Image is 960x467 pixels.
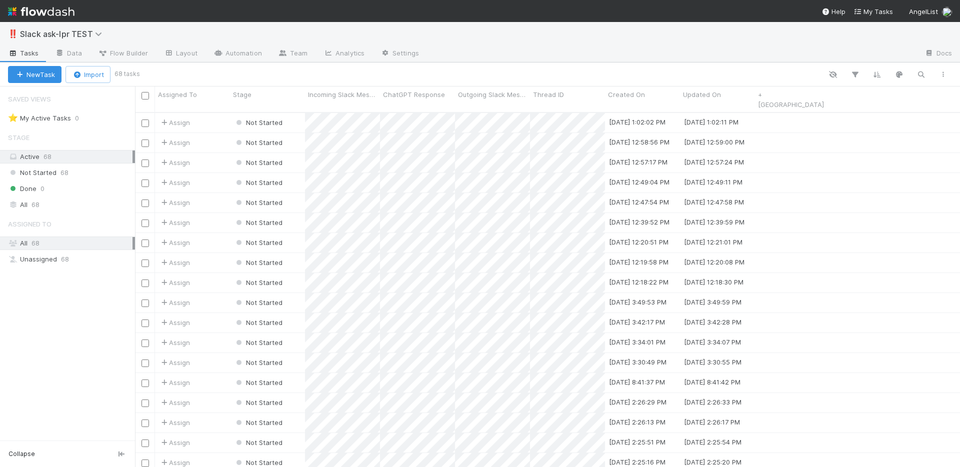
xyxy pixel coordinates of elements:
[234,358,282,366] span: Not Started
[141,359,149,367] input: Toggle Row Selected
[60,166,68,179] span: 68
[159,217,190,227] span: Assign
[31,239,39,247] span: 68
[684,237,742,247] div: [DATE] 12:21:01 PM
[141,379,149,387] input: Toggle Row Selected
[40,182,44,195] span: 0
[609,337,665,347] div: [DATE] 3:34:01 PM
[234,218,282,226] span: Not Started
[609,277,668,287] div: [DATE] 12:18:22 PM
[8,112,71,124] div: My Active Tasks
[8,449,35,458] span: Collapse
[270,46,315,62] a: Team
[234,458,282,466] span: Not Started
[609,377,665,387] div: [DATE] 8:41:37 PM
[684,397,741,407] div: [DATE] 2:26:33 PM
[159,257,190,267] div: Assign
[114,69,140,78] small: 68 tasks
[8,166,56,179] span: Not Started
[909,7,938,15] span: AngelList
[609,197,669,207] div: [DATE] 12:47:54 PM
[156,46,205,62] a: Layout
[853,6,893,16] a: My Tasks
[684,297,741,307] div: [DATE] 3:49:59 PM
[141,459,149,467] input: Toggle Row Selected
[8,253,132,265] div: Unassigned
[159,137,190,147] span: Assign
[159,197,190,207] span: Assign
[609,417,665,427] div: [DATE] 2:26:13 PM
[141,179,149,187] input: Toggle Row Selected
[159,397,190,407] span: Assign
[75,112,89,124] span: 0
[609,357,666,367] div: [DATE] 3:30:49 PM
[159,177,190,187] div: Assign
[684,457,741,467] div: [DATE] 2:25:20 PM
[159,117,190,127] span: Assign
[234,158,282,166] span: Not Started
[8,66,61,83] button: NewTask
[234,357,282,367] div: Not Started
[684,277,743,287] div: [DATE] 12:18:30 PM
[234,257,282,267] div: Not Started
[533,89,564,99] span: Thread ID
[159,297,190,307] span: Assign
[8,214,51,234] span: Assigned To
[8,89,51,109] span: Saved Views
[234,137,282,147] div: Not Started
[141,439,149,447] input: Toggle Row Selected
[8,198,132,211] div: All
[234,437,282,447] div: Not Started
[159,377,190,387] span: Assign
[234,298,282,306] span: Not Started
[684,377,740,387] div: [DATE] 8:41:42 PM
[609,177,669,187] div: [DATE] 12:49:04 PM
[141,159,149,167] input: Toggle Row Selected
[159,277,190,287] span: Assign
[159,157,190,167] span: Assign
[61,253,69,265] span: 68
[141,139,149,147] input: Toggle Row Selected
[234,258,282,266] span: Not Started
[233,89,251,99] span: Stage
[684,197,744,207] div: [DATE] 12:47:58 PM
[684,437,741,447] div: [DATE] 2:25:54 PM
[821,6,845,16] div: Help
[159,357,190,367] span: Assign
[684,357,741,367] div: [DATE] 3:30:55 PM
[684,317,741,327] div: [DATE] 3:42:28 PM
[234,278,282,286] span: Not Started
[234,397,282,407] div: Not Started
[234,378,282,386] span: Not Started
[234,417,282,427] div: Not Started
[159,237,190,247] span: Assign
[609,157,667,167] div: [DATE] 12:57:17 PM
[234,198,282,206] span: Not Started
[65,66,110,83] button: Import
[684,177,742,187] div: [DATE] 12:49:11 PM
[159,317,190,327] div: Assign
[43,152,51,160] span: 68
[158,89,197,99] span: Assigned To
[234,317,282,327] div: Not Started
[609,317,665,327] div: [DATE] 3:42:17 PM
[8,113,18,122] span: ⭐
[141,239,149,247] input: Toggle Row Selected
[8,127,29,147] span: Stage
[609,137,669,147] div: [DATE] 12:58:56 PM
[234,277,282,287] div: Not Started
[205,46,270,62] a: Automation
[609,297,666,307] div: [DATE] 3:49:53 PM
[684,217,744,227] div: [DATE] 12:39:59 PM
[458,89,527,99] span: Outgoing Slack Message
[159,337,190,347] span: Assign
